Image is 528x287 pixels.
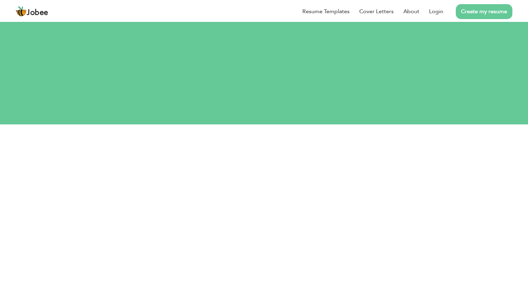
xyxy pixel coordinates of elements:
a: Jobee [16,6,48,17]
a: Cover Letters [359,7,394,16]
a: Login [429,7,443,16]
a: About [403,7,419,16]
a: Resume Templates [302,7,350,16]
a: Create my resume [456,4,512,19]
img: jobee.io [16,6,27,17]
span: Jobee [27,9,48,17]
